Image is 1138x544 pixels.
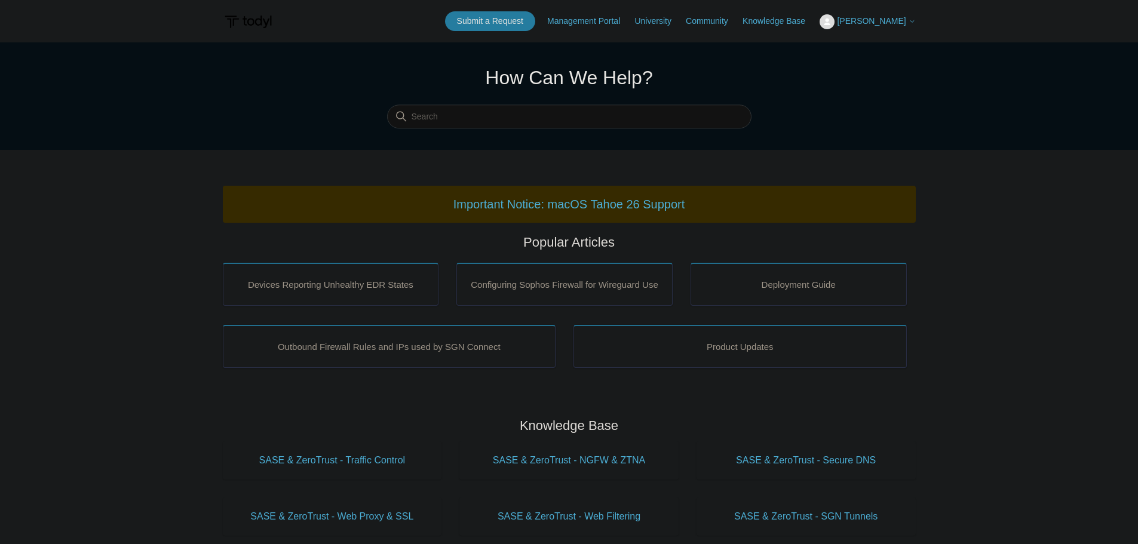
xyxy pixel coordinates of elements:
[459,441,679,480] a: SASE & ZeroTrust - NGFW & ZTNA
[573,325,907,368] a: Product Updates
[223,263,439,306] a: Devices Reporting Unhealthy EDR States
[837,16,906,26] span: [PERSON_NAME]
[697,497,916,536] a: SASE & ZeroTrust - SGN Tunnels
[714,509,898,524] span: SASE & ZeroTrust - SGN Tunnels
[743,15,817,27] a: Knowledge Base
[241,509,424,524] span: SASE & ZeroTrust - Web Proxy & SSL
[634,15,683,27] a: University
[456,263,673,306] a: Configuring Sophos Firewall for Wireguard Use
[477,509,661,524] span: SASE & ZeroTrust - Web Filtering
[477,453,661,468] span: SASE & ZeroTrust - NGFW & ZTNA
[820,14,915,29] button: [PERSON_NAME]
[459,497,679,536] a: SASE & ZeroTrust - Web Filtering
[445,11,535,31] a: Submit a Request
[691,263,907,306] a: Deployment Guide
[223,497,442,536] a: SASE & ZeroTrust - Web Proxy & SSL
[686,15,740,27] a: Community
[223,441,442,480] a: SASE & ZeroTrust - Traffic Control
[697,441,916,480] a: SASE & ZeroTrust - Secure DNS
[387,63,751,92] h1: How Can We Help?
[223,416,916,435] h2: Knowledge Base
[223,11,274,33] img: Todyl Support Center Help Center home page
[387,105,751,129] input: Search
[453,198,685,211] a: Important Notice: macOS Tahoe 26 Support
[223,232,916,252] h2: Popular Articles
[241,453,424,468] span: SASE & ZeroTrust - Traffic Control
[547,15,632,27] a: Management Portal
[223,325,556,368] a: Outbound Firewall Rules and IPs used by SGN Connect
[714,453,898,468] span: SASE & ZeroTrust - Secure DNS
